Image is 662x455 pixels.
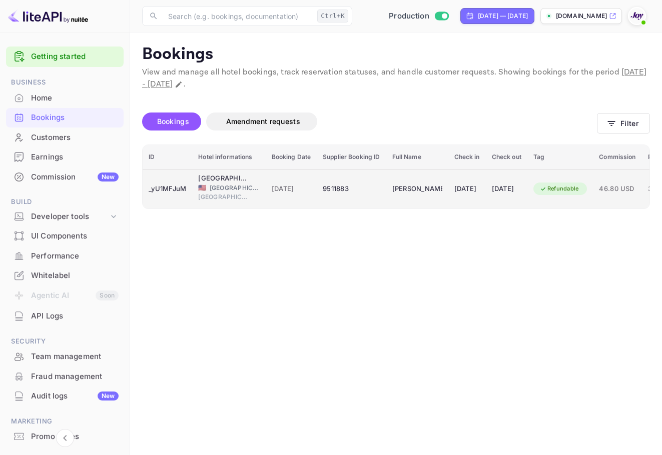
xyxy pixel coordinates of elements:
[6,386,124,406] div: Audit logsNew
[593,145,641,169] th: Commission
[31,171,119,183] div: Commission
[31,351,119,362] div: Team management
[6,128,124,147] div: Customers
[486,145,527,169] th: Check out
[98,391,119,400] div: New
[6,226,124,245] a: UI Components
[6,167,124,187] div: CommissionNew
[142,112,597,130] div: account-settings tabs
[6,88,124,108] div: Home
[533,182,585,195] div: Refundable
[389,10,429,22] span: Production
[6,46,124,67] div: Getting started
[149,181,186,197] div: _yU1MFJuM
[31,250,119,262] div: Performance
[317,9,348,22] div: Ctrl+K
[6,306,124,326] div: API Logs
[323,181,380,197] div: 9511883
[8,8,88,24] img: LiteAPI logo
[556,11,607,20] p: [DOMAIN_NAME]
[492,181,521,197] div: [DATE]
[6,246,124,266] div: Performance
[6,306,124,325] a: API Logs
[6,347,124,366] div: Team management
[198,173,248,183] div: Hilton Garden Inn Plymouth
[599,183,635,194] span: 46.80 USD
[142,44,650,64] p: Bookings
[6,347,124,365] a: Team management
[31,51,119,62] a: Getting started
[174,79,184,89] button: Change date range
[6,386,124,405] a: Audit logsNew
[143,145,192,169] th: ID
[448,145,486,169] th: Check in
[392,181,442,197] div: Sage Lourdes
[162,6,313,26] input: Search (e.g. bookings, documentation)
[31,230,119,242] div: UI Components
[478,11,528,20] div: [DATE] — [DATE]
[56,429,74,447] button: Collapse navigation
[157,117,189,125] span: Bookings
[6,88,124,107] a: Home
[198,184,206,191] span: United States of America
[629,8,645,24] img: With Joy
[6,108,124,127] div: Bookings
[385,10,452,22] div: Switch to Sandbox mode
[210,183,260,192] span: [GEOGRAPHIC_DATA]
[98,172,119,181] div: New
[6,367,124,385] a: Fraud management
[6,416,124,427] span: Marketing
[6,266,124,284] a: Whitelabel
[6,226,124,246] div: UI Components
[6,427,124,446] div: Promo codes
[266,145,317,169] th: Booking Date
[6,208,124,225] div: Developer tools
[6,77,124,88] span: Business
[6,266,124,285] div: Whitelabel
[226,117,300,125] span: Amendment requests
[31,112,119,123] div: Bookings
[6,336,124,347] span: Security
[6,108,124,126] a: Bookings
[386,145,448,169] th: Full Name
[6,167,124,186] a: CommissionNew
[31,132,119,143] div: Customers
[527,145,593,169] th: Tag
[31,431,119,442] div: Promo codes
[272,183,311,194] span: [DATE]
[317,145,386,169] th: Supplier Booking ID
[31,92,119,104] div: Home
[597,113,650,133] button: Filter
[31,310,119,322] div: API Logs
[31,390,119,402] div: Audit logs
[6,367,124,386] div: Fraud management
[6,147,124,167] div: Earnings
[6,246,124,265] a: Performance
[454,181,480,197] div: [DATE]
[142,67,646,89] span: [DATE] - [DATE]
[31,151,119,163] div: Earnings
[142,66,650,90] p: View and manage all hotel bookings, track reservation statuses, and handle customer requests. Sho...
[198,192,248,201] span: [GEOGRAPHIC_DATA]
[192,145,265,169] th: Hotel informations
[31,211,109,222] div: Developer tools
[6,128,124,146] a: Customers
[31,371,119,382] div: Fraud management
[31,270,119,281] div: Whitelabel
[6,147,124,166] a: Earnings
[6,427,124,445] a: Promo codes
[6,196,124,207] span: Build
